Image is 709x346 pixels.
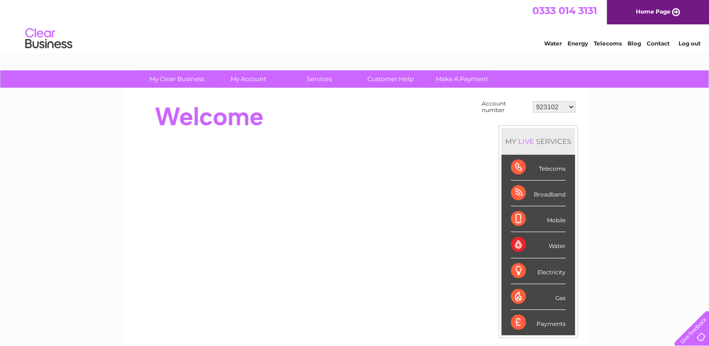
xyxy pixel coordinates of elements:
[479,98,530,116] td: Account number
[594,40,622,47] a: Telecoms
[511,258,566,284] div: Electricity
[511,155,566,181] div: Telecoms
[134,5,576,45] div: Clear Business is a trading name of Verastar Limited (registered in [GEOGRAPHIC_DATA] No. 3667643...
[647,40,670,47] a: Contact
[567,40,588,47] a: Energy
[532,5,597,16] a: 0333 014 3131
[511,284,566,310] div: Gas
[281,70,358,88] a: Services
[516,137,536,146] div: LIVE
[352,70,429,88] a: Customer Help
[423,70,500,88] a: Make A Payment
[25,24,73,53] img: logo.png
[501,128,575,155] div: MY SERVICES
[511,310,566,335] div: Payments
[511,181,566,206] div: Broadband
[678,40,700,47] a: Log out
[511,206,566,232] div: Mobile
[627,40,641,47] a: Blog
[209,70,287,88] a: My Account
[138,70,216,88] a: My Clear Business
[544,40,562,47] a: Water
[511,232,566,258] div: Water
